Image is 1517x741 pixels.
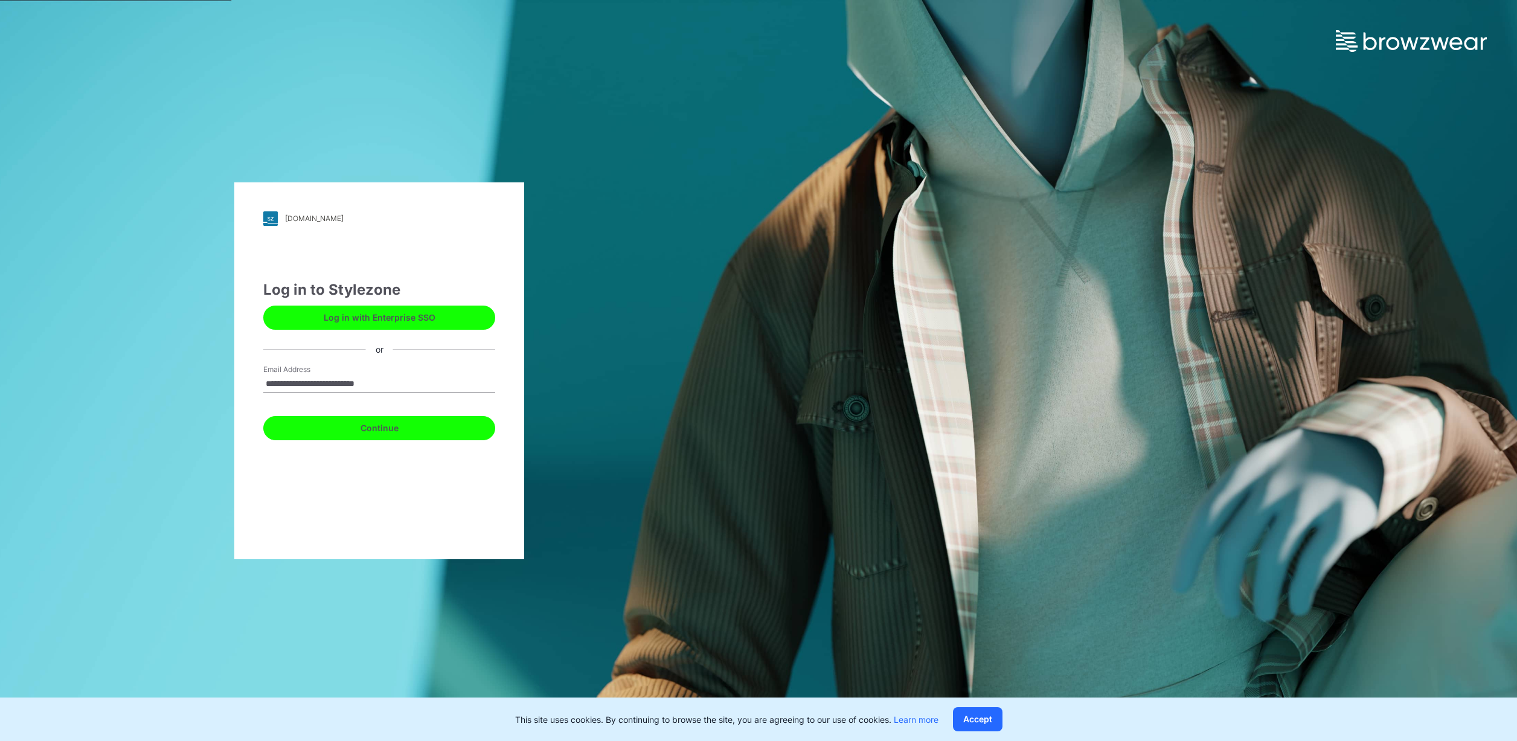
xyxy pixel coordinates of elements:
[953,707,1002,731] button: Accept
[515,713,938,726] p: This site uses cookies. By continuing to browse the site, you are agreeing to our use of cookies.
[1336,30,1487,52] img: browzwear-logo.e42bd6dac1945053ebaf764b6aa21510.svg
[263,364,348,375] label: Email Address
[285,214,344,223] div: [DOMAIN_NAME]
[263,306,495,330] button: Log in with Enterprise SSO
[894,714,938,725] a: Learn more
[263,211,495,226] a: [DOMAIN_NAME]
[263,416,495,440] button: Continue
[263,211,278,226] img: stylezone-logo.562084cfcfab977791bfbf7441f1a819.svg
[366,343,393,356] div: or
[263,279,495,301] div: Log in to Stylezone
